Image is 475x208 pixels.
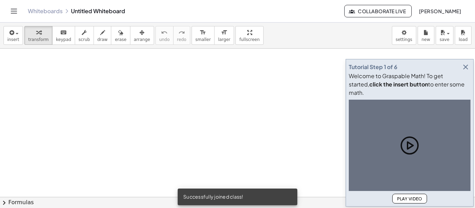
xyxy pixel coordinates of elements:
[130,26,154,45] button: arrange
[350,8,406,14] span: Collaborate Live
[178,28,185,37] i: redo
[24,26,53,45] button: transform
[419,8,461,14] span: [PERSON_NAME]
[459,37,468,42] span: load
[161,28,168,37] i: undo
[94,26,112,45] button: draw
[97,37,108,42] span: draw
[111,26,130,45] button: erase
[173,26,190,45] button: redoredo
[8,6,19,17] button: Toggle navigation
[7,37,19,42] span: insert
[455,26,472,45] button: load
[421,37,430,42] span: new
[214,26,234,45] button: format_sizelarger
[60,28,67,37] i: keyboard
[28,37,49,42] span: transform
[349,63,397,71] div: Tutorial Step 1 of 6
[155,26,174,45] button: undoundo
[52,26,75,45] button: keyboardkeypad
[392,194,427,203] button: Play Video
[218,37,230,42] span: larger
[200,28,206,37] i: format_size
[397,196,422,201] span: Play Video
[159,37,170,42] span: undo
[56,37,71,42] span: keypad
[221,28,227,37] i: format_size
[177,37,186,42] span: redo
[192,26,215,45] button: format_sizesmaller
[392,26,416,45] button: settings
[115,37,126,42] span: erase
[413,5,467,17] button: [PERSON_NAME]
[436,26,453,45] button: save
[28,8,63,15] a: Whiteboards
[418,26,434,45] button: new
[349,72,470,97] div: Welcome to Graspable Math! To get started, to enter some math.
[195,37,211,42] span: smaller
[239,37,259,42] span: fullscreen
[396,37,412,42] span: settings
[369,81,428,88] b: click the insert button
[235,26,263,45] button: fullscreen
[440,37,449,42] span: save
[344,5,412,17] button: Collaborate Live
[75,26,94,45] button: scrub
[178,189,297,205] div: Successfully joined class!
[3,26,23,45] button: insert
[134,37,150,42] span: arrange
[79,37,90,42] span: scrub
